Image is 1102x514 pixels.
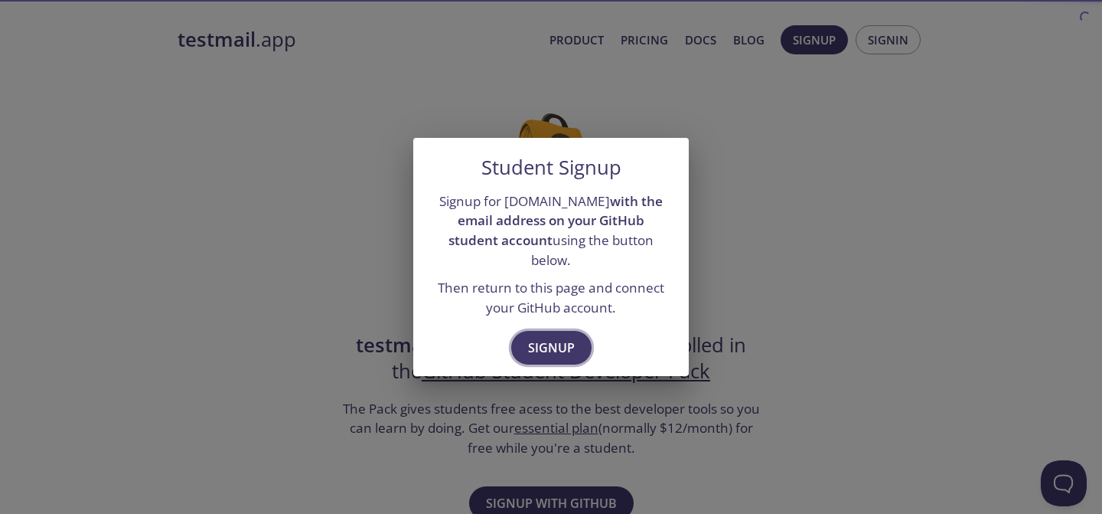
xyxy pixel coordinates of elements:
button: Signup [511,331,592,365]
h5: Student Signup [481,156,621,179]
strong: with the email address on your GitHub student account [448,192,663,249]
p: Then return to this page and connect your GitHub account. [432,278,670,317]
span: Signup [528,337,575,358]
p: Signup for [DOMAIN_NAME] using the button below. [432,192,670,270]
